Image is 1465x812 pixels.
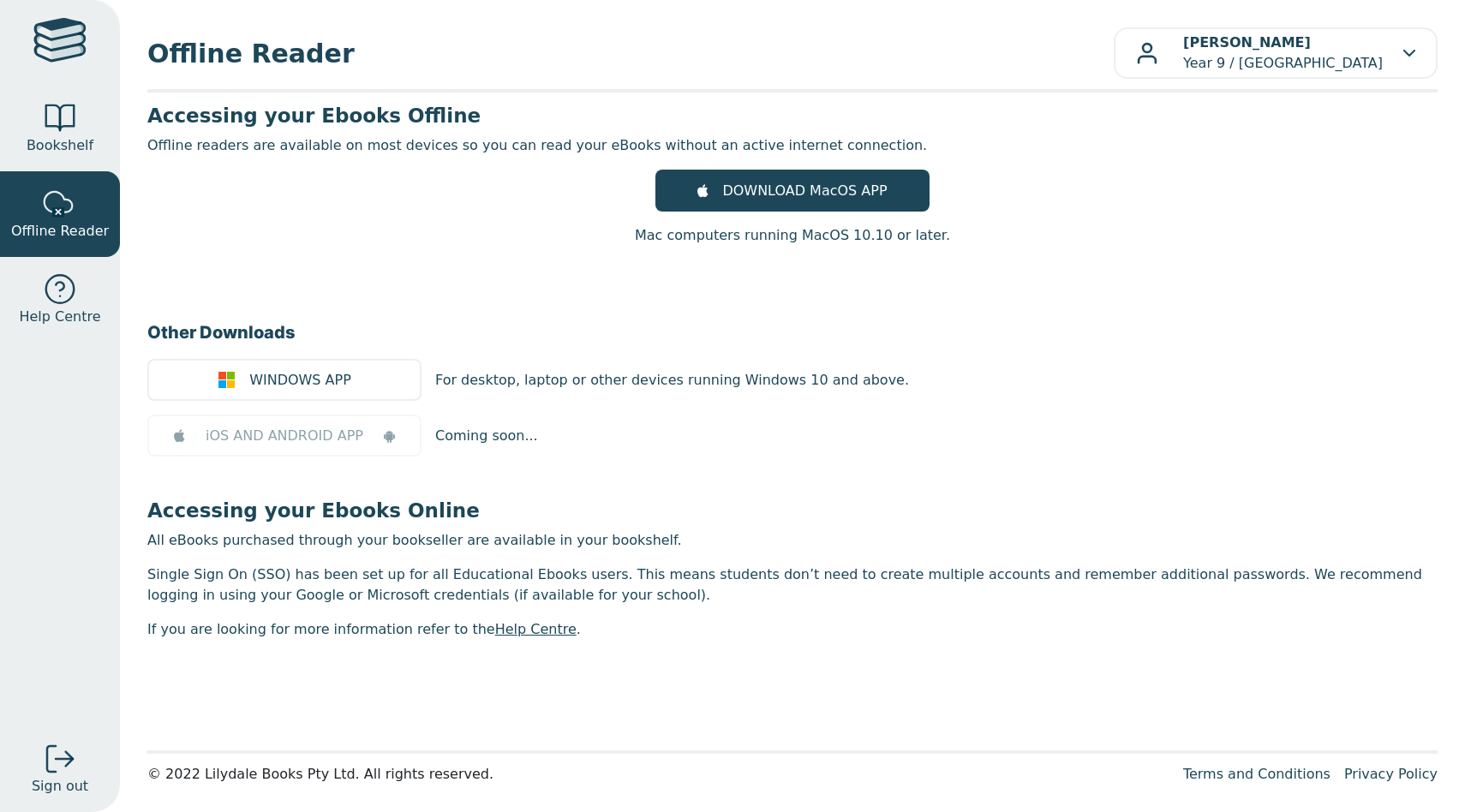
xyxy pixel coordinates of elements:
[206,426,363,446] span: iOS AND ANDROID APP
[1183,34,1311,51] b: [PERSON_NAME]
[147,319,1438,345] h3: Other Downloads
[495,621,577,637] a: Help Centre
[435,426,538,446] p: Coming soon...
[147,619,1438,640] p: If you are looking for more information refer to the .
[147,530,1438,551] p: All eBooks purchased through your bookseller are available in your bookshelf.
[19,307,100,327] span: Help Centre
[147,764,1169,785] div: © 2022 Lilydale Books Pty Ltd. All rights reserved.
[249,370,351,391] span: WINDOWS APP
[147,34,1114,73] span: Offline Reader
[1183,766,1330,782] a: Terms and Conditions
[147,564,1438,606] p: Single Sign On (SSO) has been set up for all Educational Ebooks users. This means students don’t ...
[147,103,1438,128] h3: Accessing your Ebooks Offline
[1114,27,1438,79] button: [PERSON_NAME]Year 9 / [GEOGRAPHIC_DATA]
[27,135,93,156] span: Bookshelf
[32,776,88,797] span: Sign out
[147,135,1438,156] p: Offline readers are available on most devices so you can read your eBooks without an active inter...
[655,170,930,212] a: DOWNLOAD MacOS APP
[11,221,109,242] span: Offline Reader
[722,181,887,201] span: DOWNLOAD MacOS APP
[147,498,1438,523] h3: Accessing your Ebooks Online
[147,359,422,401] a: WINDOWS APP
[635,225,950,246] p: Mac computers running MacOS 10.10 or later.
[435,370,909,391] p: For desktop, laptop or other devices running Windows 10 and above.
[1183,33,1383,74] p: Year 9 / [GEOGRAPHIC_DATA]
[1344,766,1438,782] a: Privacy Policy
